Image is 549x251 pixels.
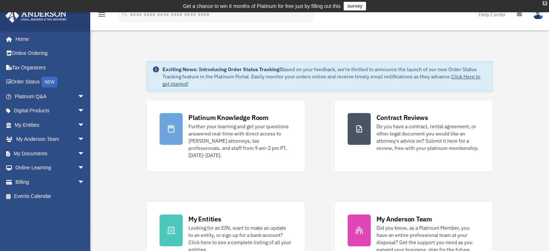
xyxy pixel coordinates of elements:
span: arrow_drop_down [78,146,92,161]
div: Get a chance to win 6 months of Platinum for free just by filling out this [183,2,341,10]
span: arrow_drop_down [78,175,92,190]
a: Tax Organizers [5,60,96,75]
span: arrow_drop_down [78,132,92,147]
i: search [121,10,128,18]
a: Click Here to get started! [162,73,480,87]
a: Online Ordering [5,46,96,61]
div: close [543,1,547,5]
i: menu [97,10,106,19]
a: Platinum Knowledge Room Further your learning and get your questions answered real-time with dire... [146,100,305,172]
img: User Pic [533,9,544,20]
a: Home [5,32,92,46]
div: My Anderson Team [376,215,432,224]
a: My Entitiesarrow_drop_down [5,118,96,132]
div: NEW [42,77,57,87]
a: My Documentsarrow_drop_down [5,146,96,161]
div: My Entities [188,215,221,224]
a: menu [97,13,106,19]
div: Contract Reviews [376,113,428,122]
a: Events Calendar [5,189,96,204]
span: arrow_drop_down [78,89,92,104]
strong: Exciting News: Introducing Order Status Tracking! [162,66,281,73]
div: Further your learning and get your questions answered real-time with direct access to [PERSON_NAM... [188,123,292,159]
span: arrow_drop_down [78,104,92,118]
span: arrow_drop_down [78,161,92,176]
a: survey [344,2,366,10]
span: arrow_drop_down [78,118,92,133]
a: Contract Reviews Do you have a contract, rental agreement, or other legal document you would like... [334,100,493,172]
img: Anderson Advisors Platinum Portal [3,9,69,23]
a: Billingarrow_drop_down [5,175,96,189]
a: Online Learningarrow_drop_down [5,161,96,175]
a: Platinum Q&Aarrow_drop_down [5,89,96,104]
a: My Anderson Teamarrow_drop_down [5,132,96,147]
div: Platinum Knowledge Room [188,113,269,122]
a: Digital Productsarrow_drop_down [5,104,96,118]
div: Do you have a contract, rental agreement, or other legal document you would like an attorney's ad... [376,123,480,152]
a: Order StatusNEW [5,75,96,90]
div: Based on your feedback, we're thrilled to announce the launch of our new Order Status Tracking fe... [162,66,487,87]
